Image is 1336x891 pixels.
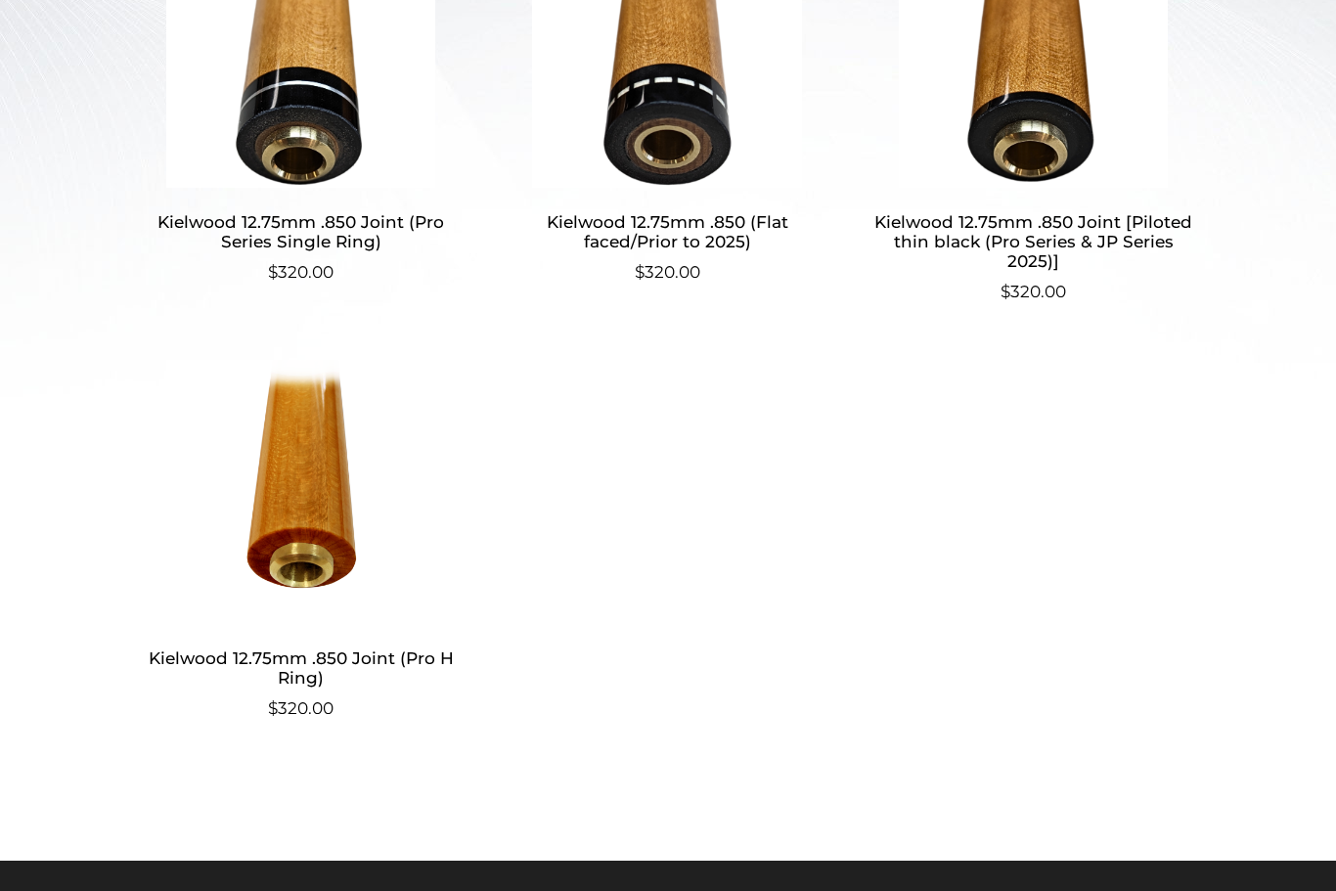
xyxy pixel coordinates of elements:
h2: Kielwood 12.75mm .850 Joint [Piloted thin black (Pro Series & JP Series 2025)] [870,203,1196,280]
span: $ [1001,282,1010,301]
span: $ [635,262,645,282]
h2: Kielwood 12.75mm .850 Joint (Pro H Ring) [138,640,464,696]
bdi: 320.00 [1001,282,1066,301]
h2: Kielwood 12.75mm .850 Joint (Pro Series Single Ring) [138,203,464,260]
span: $ [268,262,278,282]
bdi: 320.00 [268,262,334,282]
span: $ [268,698,278,718]
bdi: 320.00 [635,262,700,282]
img: Kielwood 12.75mm .850 Joint (Pro H Ring) [138,360,464,624]
bdi: 320.00 [268,698,334,718]
h2: Kielwood 12.75mm .850 (Flat faced/Prior to 2025) [505,203,830,260]
a: Kielwood 12.75mm .850 Joint (Pro H Ring) $320.00 [138,360,464,721]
